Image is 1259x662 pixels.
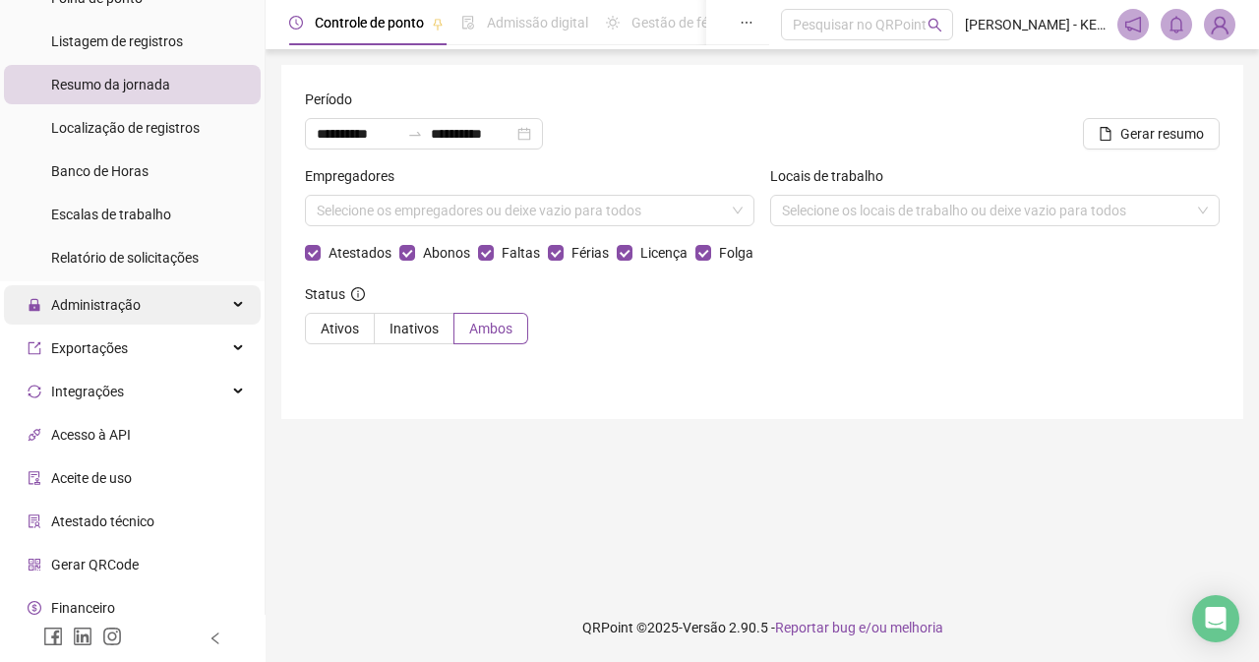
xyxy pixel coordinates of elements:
span: facebook [43,627,63,646]
div: Open Intercom Messenger [1192,595,1239,642]
label: Locais de trabalho [770,165,896,187]
span: [PERSON_NAME] - KENNEDY SERVIÇOS LTDA [965,14,1106,35]
span: pushpin [432,18,444,30]
span: Exportações [51,340,128,356]
span: Versão [683,620,726,635]
span: info-circle [351,287,365,301]
span: Status [305,283,365,305]
span: solution [28,514,41,528]
span: Integrações [51,384,124,399]
span: ellipsis [740,16,753,30]
span: Faltas [494,242,548,264]
span: clock-circle [289,16,303,30]
span: Reportar bug e/ou melhoria [775,620,943,635]
span: bell [1168,16,1185,33]
span: sync [28,385,41,398]
span: Gerar QRCode [51,557,139,572]
span: Ativos [321,321,359,336]
span: Período [305,89,352,110]
span: Admissão digital [487,15,588,30]
label: Empregadores [305,165,407,187]
span: Acesso à API [51,427,131,443]
span: search [928,18,942,32]
span: audit [28,471,41,485]
span: Escalas de trabalho [51,207,171,222]
span: Inativos [390,321,439,336]
span: Atestado técnico [51,513,154,529]
span: instagram [102,627,122,646]
span: file-done [461,16,475,30]
span: linkedin [73,627,92,646]
span: notification [1124,16,1142,33]
span: Férias [564,242,617,264]
img: 93646 [1205,10,1234,39]
span: Administração [51,297,141,313]
span: left [209,632,222,645]
span: Localização de registros [51,120,200,136]
span: Relatório de solicitações [51,250,199,266]
span: Atestados [321,242,399,264]
span: Licença [632,242,695,264]
span: file [1099,127,1112,141]
span: Financeiro [51,600,115,616]
span: lock [28,298,41,312]
span: Gerar resumo [1120,123,1204,145]
span: sun [606,16,620,30]
span: Ambos [469,321,512,336]
button: Gerar resumo [1083,118,1220,150]
span: Abonos [415,242,478,264]
span: Controle de ponto [315,15,424,30]
span: swap-right [407,126,423,142]
span: Banco de Horas [51,163,149,179]
span: export [28,341,41,355]
span: Gestão de férias [631,15,731,30]
span: api [28,428,41,442]
span: Aceite de uso [51,470,132,486]
span: Resumo da jornada [51,77,170,92]
span: qrcode [28,558,41,572]
footer: QRPoint © 2025 - 2.90.5 - [266,593,1259,662]
span: to [407,126,423,142]
span: Folga [711,242,761,264]
span: Listagem de registros [51,33,183,49]
span: dollar [28,601,41,615]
